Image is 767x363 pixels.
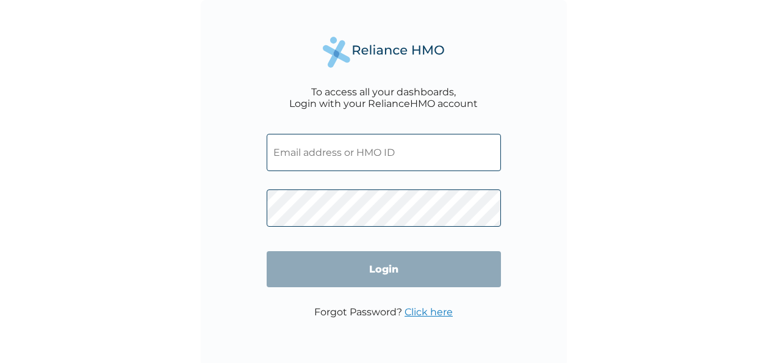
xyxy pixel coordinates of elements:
[267,251,501,287] input: Login
[267,134,501,171] input: Email address or HMO ID
[405,306,453,318] a: Click here
[314,306,453,318] p: Forgot Password?
[289,86,478,109] div: To access all your dashboards, Login with your RelianceHMO account
[323,37,445,68] img: Reliance Health's Logo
